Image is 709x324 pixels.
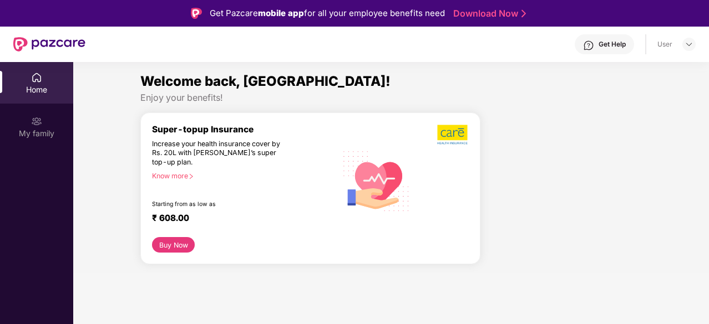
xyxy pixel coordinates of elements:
span: Welcome back, [GEOGRAPHIC_DATA]! [140,73,391,89]
img: svg+xml;base64,PHN2ZyB3aWR0aD0iMjAiIGhlaWdodD0iMjAiIHZpZXdCb3g9IjAgMCAyMCAyMCIgZmlsbD0ibm9uZSIgeG... [31,116,42,127]
strong: mobile app [258,8,304,18]
img: b5dec4f62d2307b9de63beb79f102df3.png [437,124,469,145]
img: New Pazcare Logo [13,37,85,52]
img: svg+xml;base64,PHN2ZyBpZD0iRHJvcGRvd24tMzJ4MzIiIHhtbG5zPSJodHRwOi8vd3d3LnczLm9yZy8yMDAwL3N2ZyIgd2... [685,40,693,49]
a: Download Now [453,8,523,19]
img: svg+xml;base64,PHN2ZyBpZD0iSG9tZSIgeG1sbnM9Imh0dHA6Ly93d3cudzMub3JnLzIwMDAvc3ZnIiB3aWR0aD0iMjAiIG... [31,72,42,83]
span: right [188,173,194,179]
div: Get Help [599,40,626,49]
img: Stroke [521,8,526,19]
div: Get Pazcare for all your employee benefits need [210,7,445,20]
button: Buy Now [152,237,195,253]
div: Know more [152,172,330,179]
div: ₹ 608.00 [152,213,326,226]
img: Logo [191,8,202,19]
div: Starting from as low as [152,200,290,208]
div: Enjoy your benefits! [140,92,642,104]
div: Super-topup Insurance [152,124,337,135]
img: svg+xml;base64,PHN2ZyBpZD0iSGVscC0zMngzMiIgeG1sbnM9Imh0dHA6Ly93d3cudzMub3JnLzIwMDAvc3ZnIiB3aWR0aD... [583,40,594,51]
div: User [657,40,672,49]
img: svg+xml;base64,PHN2ZyB4bWxucz0iaHR0cDovL3d3dy53My5vcmcvMjAwMC9zdmciIHhtbG5zOnhsaW5rPSJodHRwOi8vd3... [337,140,416,220]
div: Increase your health insurance cover by Rs. 20L with [PERSON_NAME]’s super top-up plan. [152,140,289,167]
